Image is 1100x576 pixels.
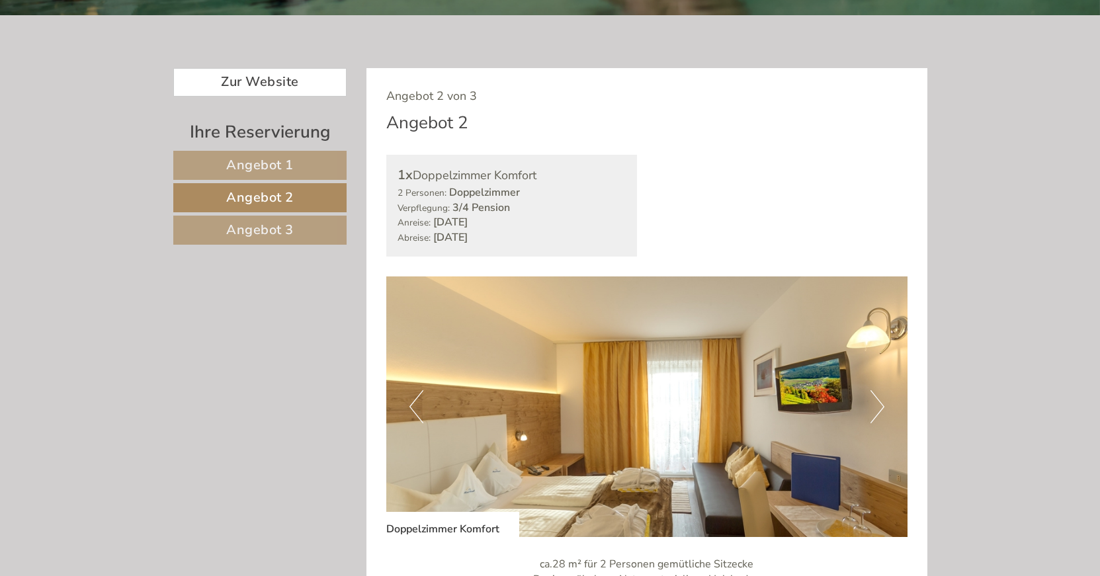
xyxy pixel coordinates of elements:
[398,216,431,229] small: Anreise:
[386,512,519,537] div: Doppelzimmer Komfort
[386,276,908,537] img: image
[452,200,510,215] b: 3/4 Pension
[226,156,294,174] span: Angebot 1
[398,166,626,185] div: Doppelzimmer Komfort
[173,68,347,97] a: Zur Website
[398,202,450,214] small: Verpflegung:
[226,221,294,239] span: Angebot 3
[398,186,446,199] small: 2 Personen:
[449,185,520,200] b: Doppelzimmer
[398,166,413,184] b: 1x
[398,231,431,244] small: Abreise:
[386,88,477,104] span: Angebot 2 von 3
[433,215,468,229] b: [DATE]
[870,390,884,423] button: Next
[173,120,347,144] div: Ihre Reservierung
[409,390,423,423] button: Previous
[433,230,468,245] b: [DATE]
[386,110,468,135] div: Angebot 2
[226,188,294,206] span: Angebot 2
